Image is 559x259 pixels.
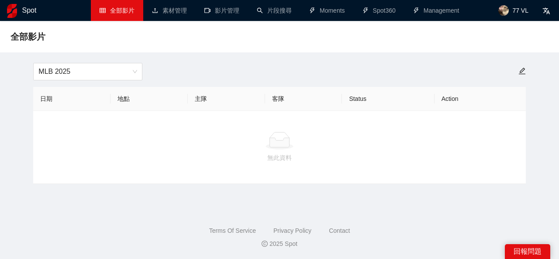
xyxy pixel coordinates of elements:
span: 全部影片 [10,30,45,44]
a: Privacy Policy [273,227,311,234]
span: copyright [262,241,268,247]
a: Terms Of Service [209,227,256,234]
div: 回報問題 [505,244,550,259]
th: Status [342,87,434,111]
th: Action [435,87,526,111]
a: thunderboltMoments [309,7,345,14]
span: edit [518,67,526,75]
img: avatar [498,5,509,16]
th: 日期 [33,87,110,111]
div: 2025 Spot [7,239,552,249]
th: 主隊 [188,87,265,111]
a: thunderboltSpot360 [362,7,396,14]
img: logo [7,4,17,18]
th: 地點 [110,87,188,111]
a: video-camera影片管理 [204,7,239,14]
span: 全部影片 [110,7,135,14]
span: MLB 2025 [38,63,137,80]
a: upload素材管理 [152,7,187,14]
div: 無此資料 [40,153,518,162]
th: 客隊 [265,87,342,111]
span: table [100,7,106,14]
a: Contact [329,227,350,234]
a: search片段搜尋 [257,7,292,14]
a: thunderboltManagement [413,7,459,14]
